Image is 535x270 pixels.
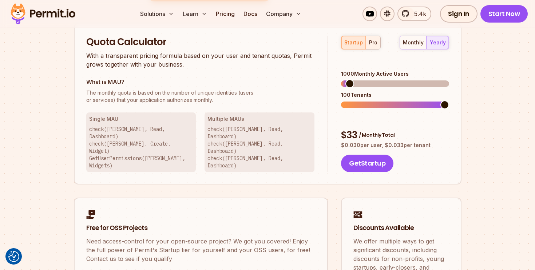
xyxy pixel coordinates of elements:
[359,131,395,139] span: / Monthly Total
[341,129,449,142] div: $ 33
[440,5,477,23] a: Sign In
[8,251,19,262] img: Revisit consent button
[341,91,449,99] div: 100 Tenants
[213,7,238,21] a: Pricing
[341,70,449,78] div: 1000 Monthly Active Users
[369,39,377,46] div: pro
[86,36,315,49] h2: Quota Calculator
[263,7,304,21] button: Company
[480,5,528,23] a: Start Now
[86,89,315,104] p: or services) that your application authorizes monthly.
[207,115,312,123] h3: Multiple MAUs
[410,9,426,18] span: 5.4k
[89,115,193,123] h3: Single MAU
[86,89,315,96] span: The monthly quota is based on the number of unique identities (users
[86,51,315,69] p: With a transparent pricing formula based on your user and tenant quotas, Permit grows together wi...
[397,7,431,21] a: 5.4k
[341,155,393,172] button: GetStartup
[341,142,449,149] p: $ 0.030 per user, $ 0.033 per tenant
[180,7,210,21] button: Learn
[89,126,193,169] p: check([PERSON_NAME], Read, Dashboard) check([PERSON_NAME], Create, Widget) GetUserPermissions([PE...
[8,251,19,262] button: Consent Preferences
[207,126,312,169] p: check([PERSON_NAME], Read, Dashboard) check([PERSON_NAME], Read, Dashboard) check([PERSON_NAME], ...
[7,1,79,26] img: Permit logo
[86,223,316,233] h2: Free for OSS Projects
[86,237,316,263] p: Need access-control for your open-source project? We got you covered! Enjoy the full power of Per...
[241,7,260,21] a: Docs
[86,78,315,86] h3: What is MAU?
[403,39,424,46] div: monthly
[137,7,177,21] button: Solutions
[353,223,449,233] h2: Discounts Available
